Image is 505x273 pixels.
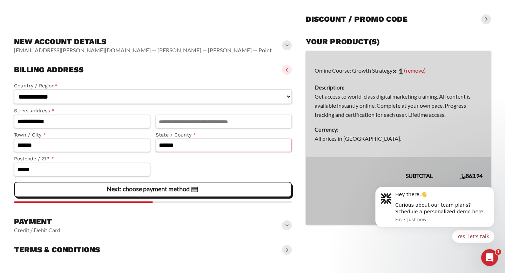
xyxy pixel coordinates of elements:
[14,217,60,227] h3: Payment
[14,155,150,163] label: Postcode / ZIP
[14,37,272,47] h3: New account details
[14,107,150,115] label: Street address
[14,131,150,139] label: Town / City
[365,164,505,254] iframe: Intercom notifications message
[306,14,408,24] h3: Discount / promo code
[156,131,292,139] label: State / County
[14,47,272,54] vaadin-horizontal-layout: [EMAIL_ADDRESS][PERSON_NAME][DOMAIN_NAME] — [PERSON_NAME] — [PERSON_NAME] — Point
[14,82,292,90] label: Country / Region
[14,227,60,234] vaadin-horizontal-layout: Credit / Debit Card
[14,65,83,75] h3: Billing address
[14,245,100,255] h3: Terms & conditions
[496,249,501,255] span: 1
[14,182,292,197] vaadin-button: Next: choose payment method
[481,249,498,266] iframe: Intercom live chat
